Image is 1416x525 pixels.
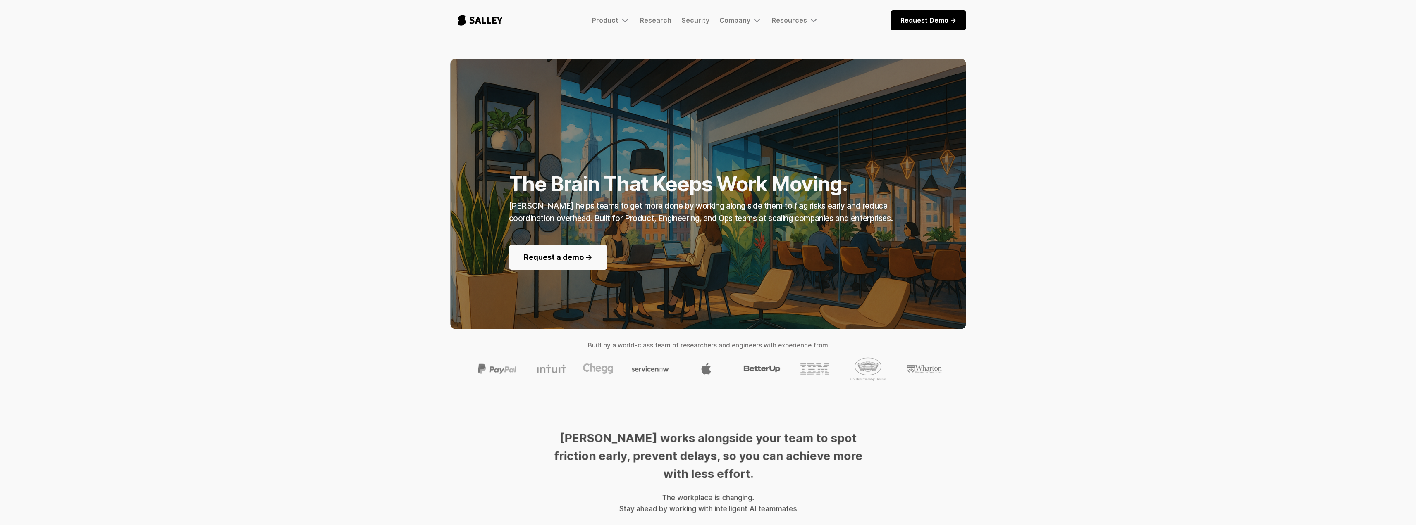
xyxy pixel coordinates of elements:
strong: The Brain That Keeps Work Moving. [509,172,848,196]
strong: [PERSON_NAME] works alongside your team to spot friction early, prevent delays, so you can achiev... [554,431,862,480]
div: Resources [772,16,807,24]
div: Product [592,15,630,25]
div: Company [719,15,762,25]
a: home [450,7,510,34]
div: Company [719,16,750,24]
strong: [PERSON_NAME] helps teams to get more done by working along side them to flag risks early and red... [509,201,893,223]
a: Security [681,16,709,24]
h4: Built by a world-class team of researchers and engineers with experience from [450,339,966,352]
div: Product [592,16,618,24]
div: Resources [772,15,819,25]
div: The workplace is changing. Stay ahead by working with intelligent AI teammates [619,492,797,514]
a: Request Demo -> [891,10,966,30]
a: Research [640,16,671,24]
a: Request a demo -> [509,245,607,270]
